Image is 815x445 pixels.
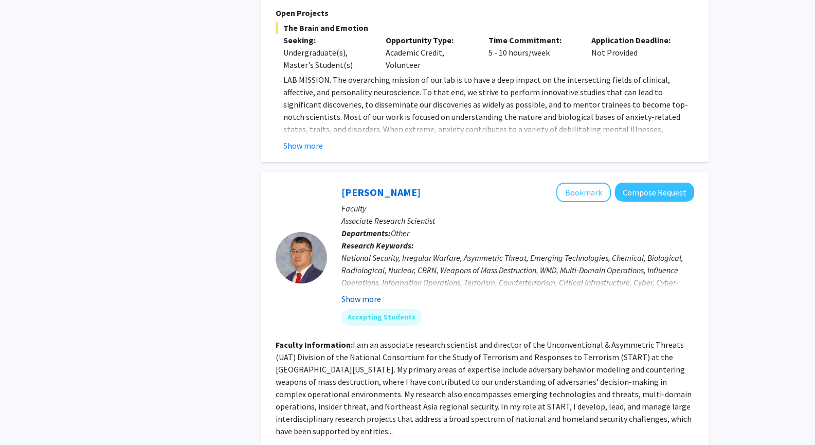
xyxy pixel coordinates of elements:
[615,183,694,202] button: Compose Request to Steve Sin
[276,340,692,436] fg-read-more: I am an associate research scientist and director of the Unconventional & Asymmetric Threats (UAT...
[584,34,686,71] div: Not Provided
[386,34,473,46] p: Opportunity Type:
[341,293,381,305] button: Show more
[341,186,421,199] a: [PERSON_NAME]
[283,74,694,271] p: LAB MISSION. The overarching mission of our lab is to have a deep impact on the intersecting fiel...
[378,34,481,71] div: Academic Credit, Volunteer
[591,34,679,46] p: Application Deadline:
[341,309,422,326] mat-chip: Accepting Students
[283,34,371,46] p: Seeking:
[391,228,409,238] span: Other
[341,228,391,238] b: Departments:
[488,34,576,46] p: Time Commitment:
[276,7,694,19] p: Open Projects
[341,215,694,227] p: Associate Research Scientist
[481,34,584,71] div: 5 - 10 hours/week
[341,252,694,301] div: National Security, Irregular Warfare, Asymmetric Threat, Emerging Technologies, Chemical, Biologi...
[283,46,371,71] div: Undergraduate(s), Master's Student(s)
[283,139,323,152] button: Show more
[341,202,694,215] p: Faculty
[276,340,353,350] b: Faculty Information:
[276,22,694,34] span: The Brain and Emotion
[341,240,414,251] b: Research Keywords:
[556,183,611,202] button: Add Steve Sin to Bookmarks
[8,399,44,437] iframe: Chat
